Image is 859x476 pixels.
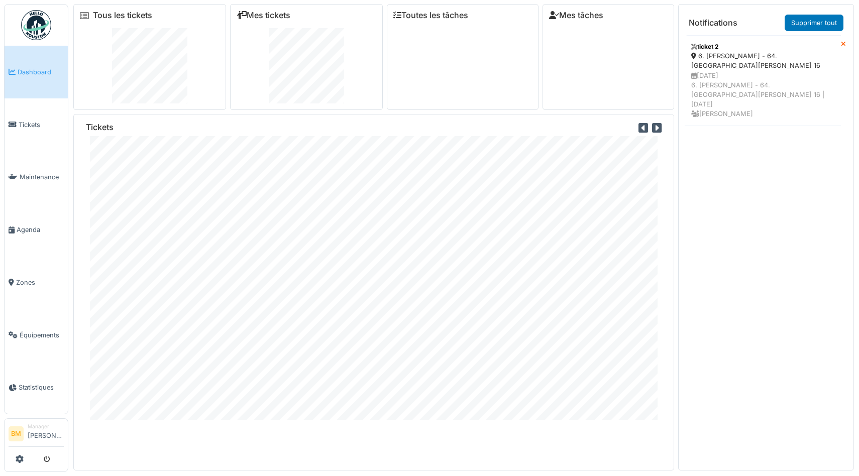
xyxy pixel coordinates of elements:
[19,120,64,130] span: Tickets
[549,11,603,20] a: Mes tâches
[691,42,834,51] div: ticket 2
[21,10,51,40] img: Badge_color-CXgf-gQk.svg
[5,98,68,151] a: Tickets
[28,423,64,444] li: [PERSON_NAME]
[393,11,468,20] a: Toutes les tâches
[28,423,64,430] div: Manager
[18,67,64,77] span: Dashboard
[20,330,64,340] span: Équipements
[9,426,24,441] li: BM
[93,11,152,20] a: Tous les tickets
[5,309,68,362] a: Équipements
[16,278,64,287] span: Zones
[5,362,68,414] a: Statistiques
[5,46,68,98] a: Dashboard
[691,51,834,70] div: 6. [PERSON_NAME] - 64. [GEOGRAPHIC_DATA][PERSON_NAME] 16
[5,203,68,256] a: Agenda
[19,383,64,392] span: Statistiques
[17,225,64,234] span: Agenda
[685,35,841,126] a: ticket 2 6. [PERSON_NAME] - 64. [GEOGRAPHIC_DATA][PERSON_NAME] 16 [DATE]6. [PERSON_NAME] - 64. [G...
[785,15,843,31] a: Supprimer tout
[689,18,737,28] h6: Notifications
[20,172,64,182] span: Maintenance
[5,151,68,204] a: Maintenance
[691,71,834,119] div: [DATE] 6. [PERSON_NAME] - 64. [GEOGRAPHIC_DATA][PERSON_NAME] 16 | [DATE] [PERSON_NAME]
[237,11,290,20] a: Mes tickets
[86,123,114,132] h6: Tickets
[9,423,64,447] a: BM Manager[PERSON_NAME]
[5,256,68,309] a: Zones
